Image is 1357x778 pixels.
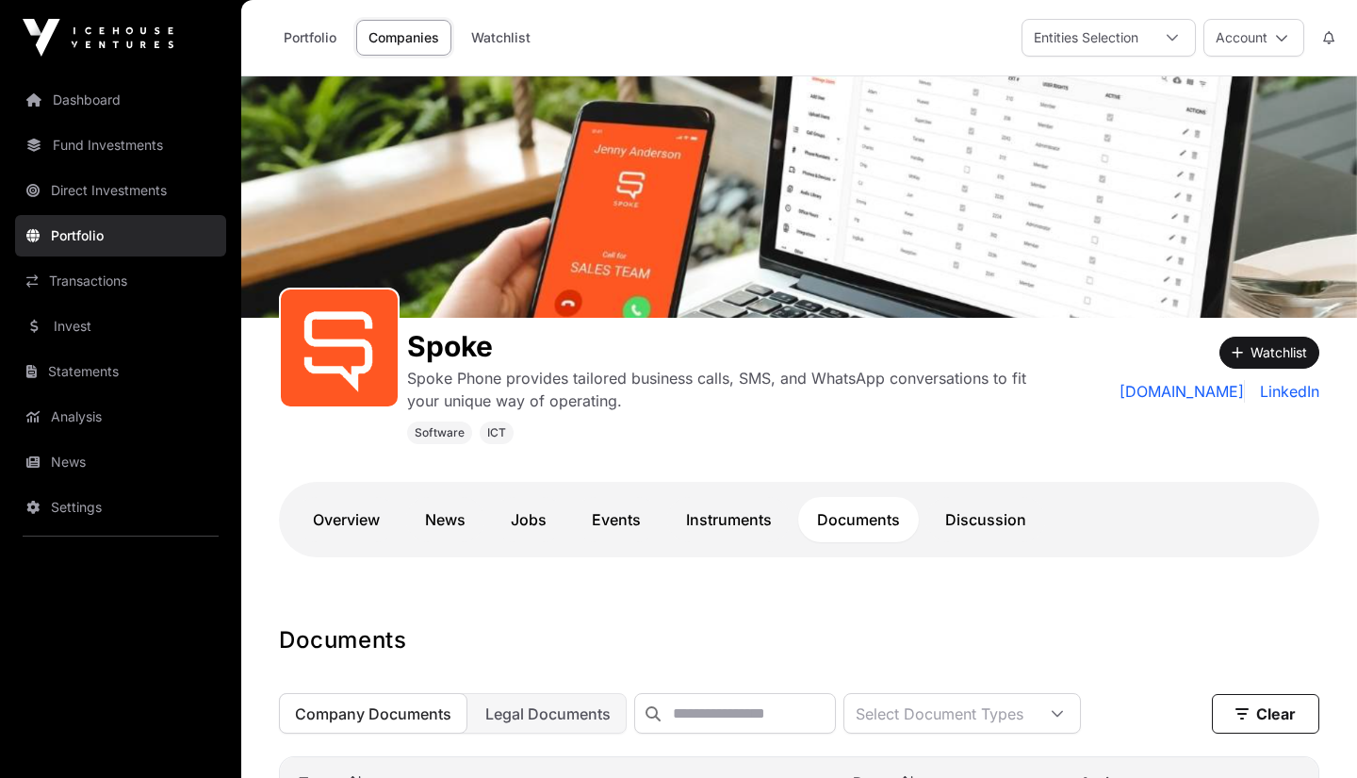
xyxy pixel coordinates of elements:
img: Icehouse Ventures Logo [23,19,173,57]
span: Software [415,425,465,440]
a: LinkedIn [1252,380,1319,403]
a: Portfolio [271,20,349,56]
button: Clear [1212,694,1319,734]
a: Companies [356,20,451,56]
div: Select Document Types [844,694,1035,733]
a: Settings [15,487,226,528]
a: Direct Investments [15,170,226,211]
a: Jobs [492,497,565,542]
div: Entities Selection [1022,20,1150,56]
h1: Documents [279,625,1319,655]
a: Instruments [667,497,791,542]
a: Portfolio [15,215,226,257]
img: Spoke [241,76,1357,318]
a: News [15,441,226,483]
p: Spoke Phone provides tailored business calls, SMS, and WhatsApp conversations to fit your unique ... [407,367,1059,412]
nav: Tabs [294,497,1304,542]
a: Invest [15,306,226,347]
span: Company Documents [295,704,451,723]
button: Legal Documents [469,693,627,734]
a: Analysis [15,396,226,438]
span: ICT [487,425,506,440]
button: Account [1203,19,1304,57]
a: Watchlist [459,20,543,56]
a: Transactions [15,260,226,302]
img: output-onlinepngtools---2025-06-23T115821.311.png [288,297,390,399]
a: Overview [294,497,399,542]
a: Events [573,497,660,542]
a: Dashboard [15,79,226,121]
button: Watchlist [1219,337,1319,369]
button: Company Documents [279,693,467,734]
a: [DOMAIN_NAME] [1120,380,1245,403]
iframe: Chat Widget [1263,687,1357,778]
a: Documents [798,497,919,542]
a: News [406,497,484,542]
a: Discussion [926,497,1045,542]
a: Statements [15,351,226,392]
a: Fund Investments [15,124,226,166]
h1: Spoke [407,329,1059,363]
span: Legal Documents [485,704,611,723]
